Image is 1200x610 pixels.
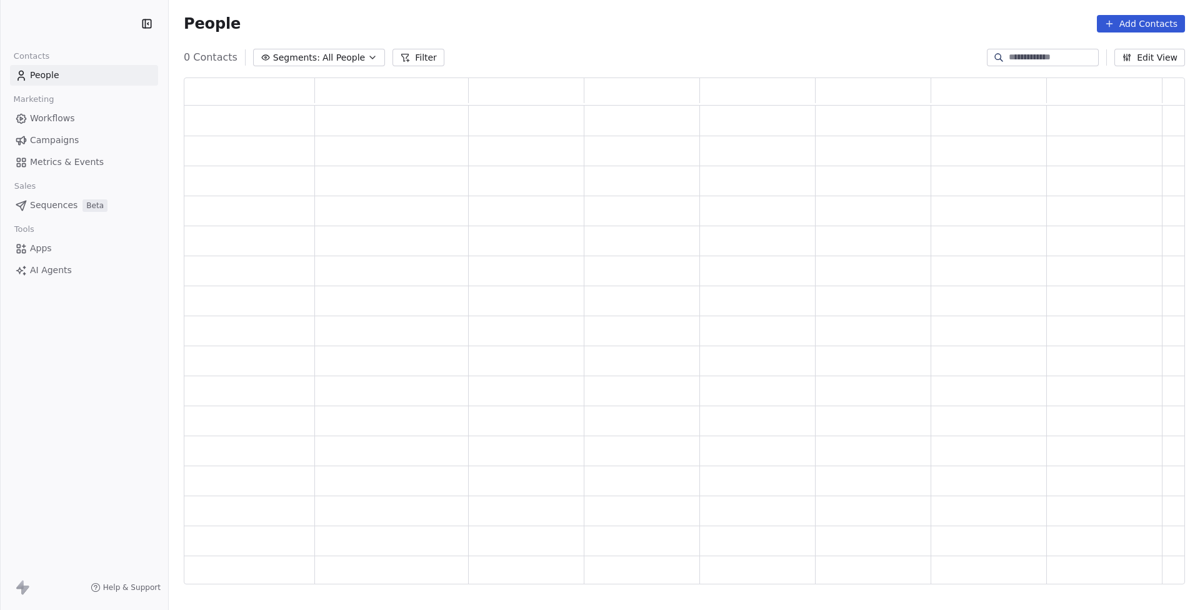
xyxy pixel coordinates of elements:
span: Tools [9,220,39,239]
span: All People [322,51,365,64]
span: Apps [30,242,52,255]
button: Filter [392,49,444,66]
button: Add Contacts [1097,15,1185,32]
span: Help & Support [103,582,161,592]
a: Metrics & Events [10,152,158,172]
span: Beta [82,199,107,212]
span: 0 Contacts [184,50,237,65]
span: Contacts [8,47,55,66]
button: Edit View [1114,49,1185,66]
a: SequencesBeta [10,195,158,216]
span: Segments: [273,51,320,64]
span: Sequences [30,199,77,212]
a: People [10,65,158,86]
a: Campaigns [10,130,158,151]
span: Sales [9,177,41,196]
a: Apps [10,238,158,259]
a: Workflows [10,108,158,129]
span: Workflows [30,112,75,125]
span: Metrics & Events [30,156,104,169]
span: People [30,69,59,82]
span: Campaigns [30,134,79,147]
span: Marketing [8,90,59,109]
a: Help & Support [91,582,161,592]
span: People [184,14,241,33]
span: AI Agents [30,264,72,277]
a: AI Agents [10,260,158,281]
